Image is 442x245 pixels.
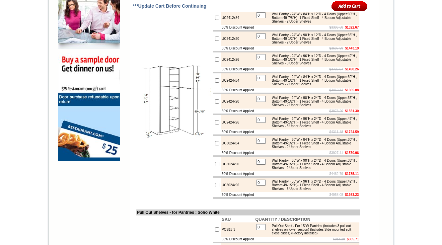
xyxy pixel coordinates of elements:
div: Pull Out Shelf - For 15"W Pantries (Includes 3 pull out shelves on lower section) (Includes Side ... [268,224,358,235]
td: 60% Discount Applied [221,129,255,134]
input: Add to Cart [331,1,368,12]
td: UC3024x84 [221,136,255,150]
div: Wall Pantry - 30"W x 90"H x 24"D - 4 Doors (Upper:36"H , Bottom:49-1/2"H)- 1 Fixed Shelf - 4 Bott... [268,159,358,170]
td: UC2424x84 [221,73,255,88]
div: Wall Pantry - 24"W x 84"H x 12"D - 4 Doors (Upper:30"H , Bottom:49-7/8"H)- 1 Fixed Shelf - 4 Bott... [268,12,358,23]
td: 60% Discount Applied [221,88,255,93]
td: UC2412x84 [221,11,255,25]
td: 60% Discount Applied [221,25,255,30]
s: $3306.68 [329,26,343,29]
s: $4958.08 [329,193,343,197]
td: 60% Discount Applied [221,109,255,114]
div: Wall Pantry - 30"W x 84"H x 24"D - 4 Doors (Upper:30"H , Bottom:49-1/2"H)- 1 Fixed Shelf - 4 Bott... [268,138,358,149]
td: UC3024x96 [221,178,255,192]
td: 60% Discount Applied [221,150,255,155]
td: UC3024x90 [221,157,255,171]
td: UC2412x96 [221,52,255,67]
td: UC2424x90 [221,94,255,109]
td: POS15-3 [221,222,255,237]
b: $1570.96 [345,151,359,155]
div: Wall Pantry - 24"W x 96"H x 12"D - 4 Doors (Upper:42"H , Bottom:49-1/2"H)- 1 Fixed Shelf - 4 Bott... [268,54,358,65]
div: Wall Pantry - 24"W x 90"H x 24"D - 4 Doors (Upper:36"H , Bottom:49-1/2"H)- 1 Fixed Shelf - 4 Bott... [268,96,358,107]
b: $1724.59 [345,130,359,134]
s: $3878.26 [329,109,343,113]
s: $4462.79 [329,172,343,176]
b: $1785.11 [345,172,359,176]
td: UC2424x96 [221,115,255,129]
b: $1322.67 [345,26,359,29]
s: $914.28 [333,237,345,241]
td: 60% Discount Applied [221,67,255,72]
div: Wall Pantry - 30"W x 96"H x 24"D - 4 Doors (Upper:42"H , Bottom:49-1/2"H)- 1 Fixed Shelf - 4 Bott... [268,180,358,191]
b: $1490.26 [345,67,359,71]
s: $3607.99 [329,46,343,50]
b: $365.71 [347,237,359,241]
b: QUANTITY / DESCRIPTION [255,217,310,222]
b: $1443.19 [345,46,359,50]
b: $1551.30 [345,109,359,113]
b: SKU [222,217,231,222]
div: Wall Pantry - 24"W x 90"H x 12"D - 4 Doors (Upper:36"H , Bottom:49-1/2"H)- 1 Fixed Shelf - 4 Bott... [268,33,358,44]
b: $1983.23 [345,193,359,197]
s: $4311.48 [329,130,343,134]
span: ***Update Cart Before Continuing [133,3,206,9]
img: Pantry Cabinet Double Door [137,64,212,139]
b: $1365.08 [345,88,359,92]
td: 60% Discount Applied [221,171,255,176]
s: $3412.72 [329,88,343,92]
div: Wall Pantry - 24"W x 96"H x 24"D - 4 Doors (Upper:42"H , Bottom:49-1/2"H)- 1 Fixed Shelf - 4 Bott... [268,117,358,128]
td: 60% Discount Applied [221,237,255,242]
td: 60% Discount Applied [221,192,255,197]
s: $3725.67 [329,67,343,71]
td: Pull Out Shelves - for Pantries : Soho White [136,209,360,215]
td: 60% Discount Applied [221,46,255,51]
div: Wall Pantry - 24"W x 84"H x 24"D - 4 Doors (Upper:30"H , Bottom:49-1/2"H)- 1 Fixed Shelf - 4 Bott... [268,75,358,86]
s: $3927.41 [329,151,343,155]
td: UC2412x90 [221,32,255,46]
